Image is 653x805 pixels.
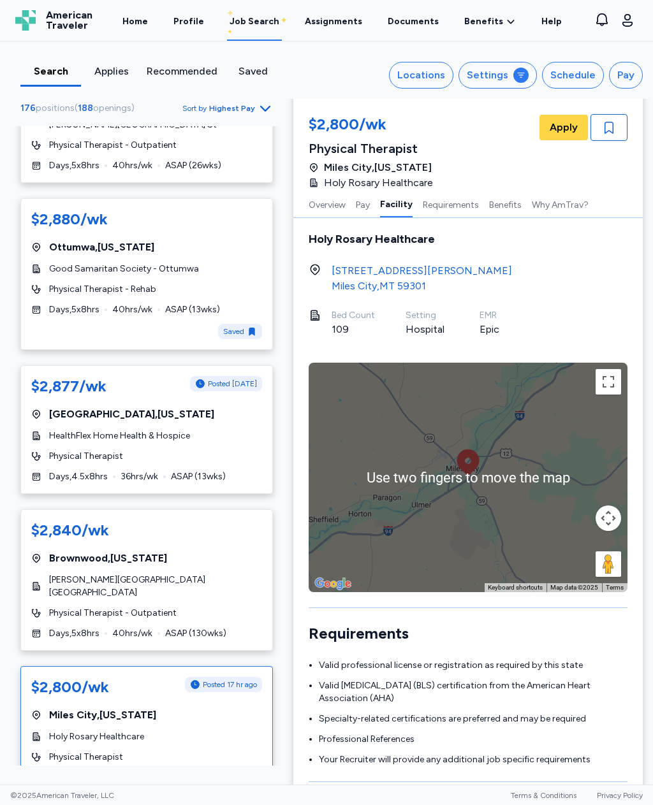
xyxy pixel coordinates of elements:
[49,430,190,442] span: HealthFlex Home Health & Hospice
[182,101,273,116] button: Sort byHighest Pay
[49,607,177,620] span: Physical Therapist - Outpatient
[464,15,503,28] span: Benefits
[49,139,177,152] span: Physical Therapist - Outpatient
[165,627,226,640] span: ASAP ( 130 wks)
[312,576,354,592] a: Open this area in Google Maps (opens a new window)
[171,470,226,483] span: ASAP ( 13 wks)
[332,279,512,294] div: Miles City , MT 59301
[112,159,152,172] span: 40 hrs/wk
[489,191,522,217] button: Benefits
[332,263,512,294] a: [STREET_ADDRESS][PERSON_NAME]Miles City,MT 59301
[309,230,627,248] div: Holy Rosary Healthcare
[49,470,108,483] span: Days , 4.5 x 8 hrs
[309,191,346,217] button: Overview
[230,15,279,28] div: Job Search
[464,15,516,28] a: Benefits
[49,751,123,764] span: Physical Therapist
[332,322,375,337] div: 109
[406,309,449,322] div: Setting
[597,791,643,800] a: Privacy Policy
[617,68,635,83] div: Pay
[332,309,375,322] div: Bed Count
[488,583,543,592] button: Keyboard shortcuts
[49,450,123,463] span: Physical Therapist
[93,103,131,113] span: openings
[596,505,621,531] button: Map camera controls
[312,576,354,592] img: Google
[223,326,244,337] span: Saved
[31,209,108,229] div: $2,880/wk
[467,68,508,83] div: Settings
[423,191,479,217] button: Requirements
[480,322,523,337] div: Epic
[20,103,36,113] span: 176
[49,240,154,255] span: Ottumwa , [US_STATE]
[406,322,449,337] div: Hospital
[165,303,220,316] span: ASAP ( 13 wks)
[182,103,207,113] span: Sort by
[10,790,114,801] span: © 2025 American Traveler, LLC
[36,103,75,113] span: positions
[324,175,433,191] span: Holy Rosary Healthcare
[227,1,282,41] a: Job Search
[397,68,445,83] div: Locations
[309,114,441,137] div: $2,800/wk
[550,584,598,591] span: Map data ©2025
[46,10,92,31] span: American Traveler
[49,707,156,723] span: Miles City , [US_STATE]
[319,680,591,704] span: Valid [MEDICAL_DATA] (BLS) certification from the American Heart Association (AHA)
[332,263,512,279] div: [STREET_ADDRESS][PERSON_NAME]
[309,623,627,644] div: Requirements
[309,140,441,157] div: Physical Therapist
[49,407,214,422] span: [GEOGRAPHIC_DATA] , [US_STATE]
[550,120,578,135] span: Apply
[208,379,257,389] span: Posted [DATE]
[389,62,453,89] button: Locations
[539,115,588,140] button: Apply
[112,303,152,316] span: 40 hrs/wk
[49,303,99,316] span: Days , 5 x 8 hrs
[532,191,589,217] button: Why AmTrav?
[121,470,158,483] span: 36 hrs/wk
[319,754,591,765] span: Your Recruiter will provide any additional job specific requirements
[203,679,257,690] span: Posted 17 hr ago
[86,64,136,79] div: Applies
[480,309,523,322] div: EMR
[26,64,76,79] div: Search
[31,376,106,396] div: $2,877/wk
[209,103,255,113] span: Highest Pay
[356,191,370,217] button: Pay
[324,160,432,175] span: Miles City , [US_STATE]
[31,520,109,540] div: $2,840/wk
[596,551,621,577] button: Drag Pegman onto the map to open Street View
[31,677,109,697] div: $2,800/wk
[49,263,199,275] span: Good Samaritan Society - Ottumwa
[542,62,604,89] button: Schedule
[49,283,156,296] span: Physical Therapist - Rehab
[49,574,262,599] span: [PERSON_NAME][GEOGRAPHIC_DATA] [GEOGRAPHIC_DATA]
[49,730,144,743] span: Holy Rosary Healthcare
[511,791,576,800] a: Terms & Conditions
[49,551,167,566] span: Brownwood , [US_STATE]
[609,62,643,89] button: Pay
[112,627,152,640] span: 40 hrs/wk
[319,713,586,724] span: Specialty-related certifications are preferred and may be required
[228,64,278,79] div: Saved
[459,62,537,89] button: Settings
[15,10,36,31] img: Logo
[380,191,413,217] button: Facility
[20,102,140,115] div: ( )
[550,68,596,83] div: Schedule
[78,103,93,113] span: 188
[49,159,99,172] span: Days , 5 x 8 hrs
[596,369,621,395] button: Toggle fullscreen view
[147,64,217,79] div: Recommended
[49,627,99,640] span: Days , 5 x 8 hrs
[165,159,221,172] span: ASAP ( 26 wks)
[606,584,624,591] a: Terms (opens in new tab)
[319,734,415,744] span: Professional References
[319,660,583,671] span: Valid professional license or registration as required by this state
